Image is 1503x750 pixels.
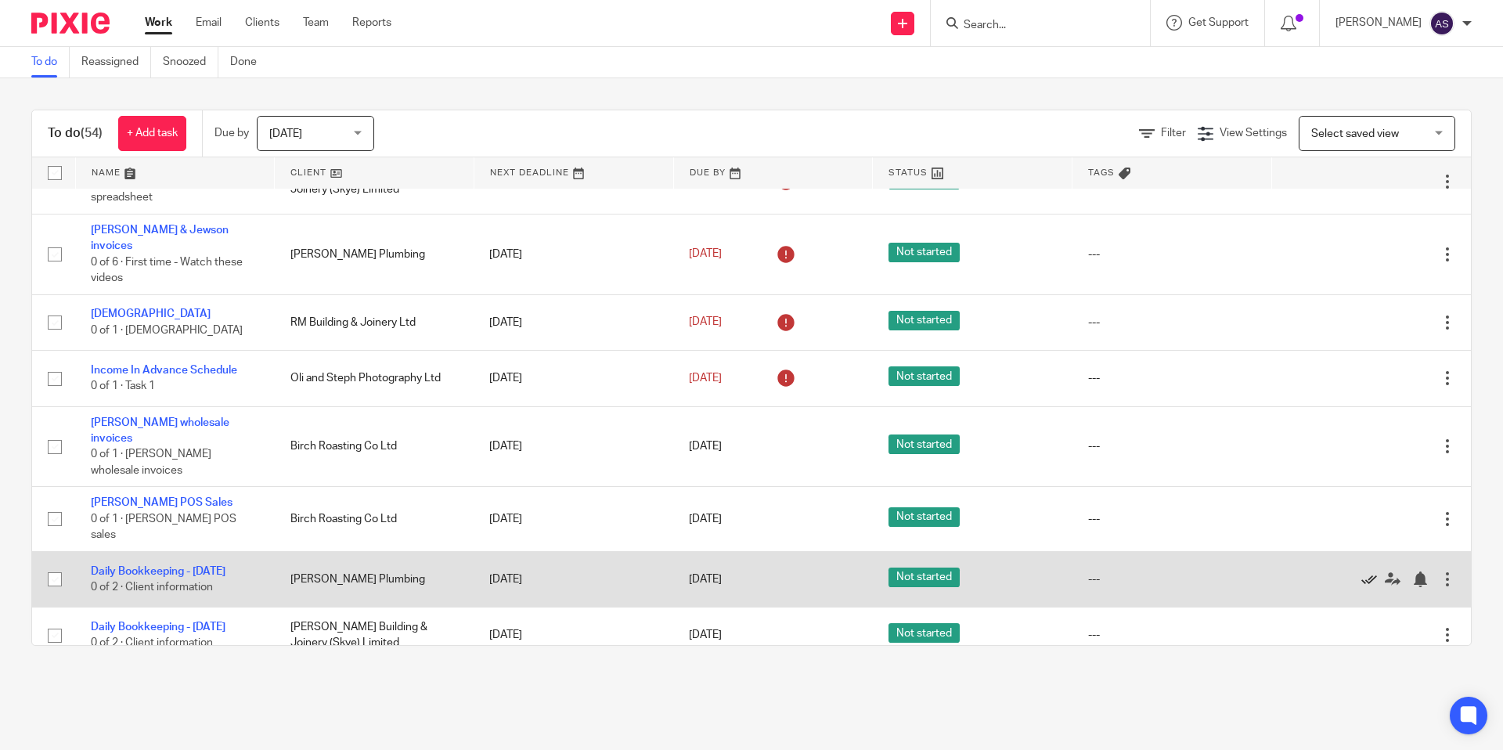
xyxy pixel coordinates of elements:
span: [DATE] [689,574,722,585]
a: Mark as done [1361,572,1385,587]
div: --- [1088,247,1256,262]
div: --- [1088,438,1256,454]
td: [DATE] [474,551,673,607]
td: [PERSON_NAME] Plumbing [275,214,474,294]
a: [PERSON_NAME] wholesale invoices [91,417,229,444]
span: [DATE] [689,249,722,260]
a: Email [196,15,222,31]
span: View Settings [1220,128,1287,139]
td: [DATE] [474,608,673,663]
a: Reports [352,15,391,31]
div: --- [1088,511,1256,527]
td: Oli and Steph Photography Ltd [275,351,474,406]
a: Clients [245,15,279,31]
a: Team [303,15,329,31]
span: Not started [888,623,960,643]
a: [PERSON_NAME] & Jewson invoices [91,225,229,251]
p: [PERSON_NAME] [1335,15,1422,31]
img: Pixie [31,13,110,34]
span: 0 of 1 · [DEMOGRAPHIC_DATA] [91,325,243,336]
span: Filter [1161,128,1186,139]
span: Not started [888,507,960,527]
div: --- [1088,370,1256,386]
td: Birch Roasting Co Ltd [275,406,474,487]
input: Search [962,19,1103,33]
div: --- [1088,315,1256,330]
a: Daily Bookkeeping - [DATE] [91,566,225,577]
span: 0 of 2 · Client information [91,638,213,649]
span: Select saved view [1311,128,1399,139]
span: Not started [888,434,960,454]
span: Not started [888,311,960,330]
div: --- [1088,572,1256,587]
a: [PERSON_NAME] POS Sales [91,497,232,508]
span: [DATE] [689,514,722,525]
span: 0 of 6 · First time - Watch these videos [91,257,243,284]
a: To do [31,47,70,78]
a: Done [230,47,269,78]
a: Income In Advance Schedule [91,365,237,376]
span: 0 of 2 · Client information [91,582,213,593]
img: svg%3E [1429,11,1454,36]
span: 0 of 1 · Task 1 [91,380,155,391]
td: [DATE] [474,406,673,487]
span: Tags [1088,168,1115,177]
td: [DATE] [474,214,673,294]
td: [PERSON_NAME] Building & Joinery (Skye) Limited [275,608,474,663]
a: Snoozed [163,47,218,78]
span: [DATE] [689,373,722,384]
span: 0 of 2 · Open client wages spreadsheet [91,176,216,204]
td: RM Building & Joinery Ltd [275,294,474,350]
td: Birch Roasting Co Ltd [275,487,474,551]
span: Not started [888,568,960,587]
h1: To do [48,125,103,142]
div: --- [1088,627,1256,643]
span: 0 of 1 · [PERSON_NAME] wholesale invoices [91,449,211,476]
p: Due by [214,125,249,141]
span: [DATE] [689,441,722,452]
span: (54) [81,127,103,139]
td: [DATE] [474,294,673,350]
a: Work [145,15,172,31]
td: [PERSON_NAME] Plumbing [275,551,474,607]
span: Not started [888,366,960,386]
td: [DATE] [474,487,673,551]
a: + Add task [118,116,186,151]
span: [DATE] [689,629,722,640]
a: Reassigned [81,47,151,78]
span: [DATE] [689,317,722,328]
span: 0 of 1 · [PERSON_NAME] POS sales [91,514,236,541]
td: [DATE] [474,351,673,406]
span: Get Support [1188,17,1249,28]
a: [DEMOGRAPHIC_DATA] [91,308,211,319]
a: Daily Bookkeeping - [DATE] [91,622,225,633]
span: [DATE] [269,128,302,139]
span: Not started [888,243,960,262]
